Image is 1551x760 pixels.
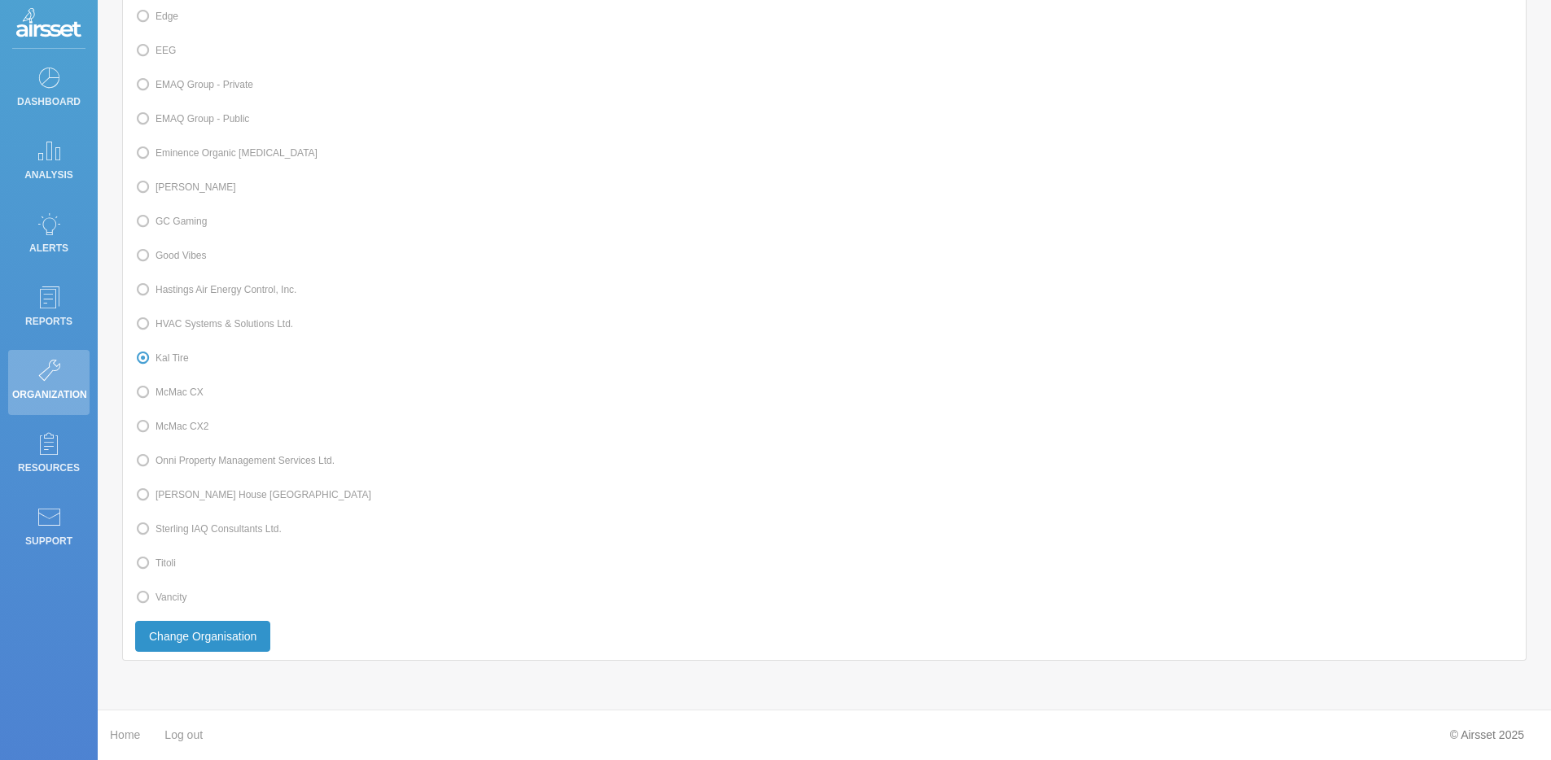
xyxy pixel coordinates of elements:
[12,529,85,553] p: Support
[135,211,207,232] label: GC Gaming
[135,74,253,95] label: EMAQ Group - Private
[135,6,178,27] label: Edge
[16,8,81,41] img: Logo
[135,450,335,471] label: Onni Property Management Services Ltd.
[8,130,90,195] a: Analysis
[8,277,90,342] a: Reports
[135,587,186,608] label: Vancity
[135,416,208,437] label: McMac CX2
[12,90,85,114] p: Dashboard
[135,553,176,574] label: Titoli
[8,57,90,122] a: Dashboard
[12,382,85,407] p: Organization
[8,350,90,415] a: Organization
[135,518,282,539] label: Sterling IAQ Consultants Ltd.
[135,347,189,369] label: Kal Tire
[135,382,204,403] label: McMac CX
[135,484,371,505] label: [PERSON_NAME] House [GEOGRAPHIC_DATA]
[8,423,90,488] a: Resources
[12,456,85,480] p: Resources
[135,245,207,266] label: Good Vibes
[135,313,293,334] label: HVAC Systems & Solutions Ltd.
[110,719,140,752] a: Home
[135,108,249,129] label: EMAQ Group - Public
[8,203,90,269] a: Alerts
[12,309,85,334] p: Reports
[12,236,85,260] p: Alerts
[135,279,296,300] label: Hastings Air Energy Control, Inc.
[8,496,90,561] a: Support
[135,621,270,652] button: Change Organisation
[135,40,176,61] label: EEG
[1438,719,1536,751] div: © Airsset 2025
[135,142,318,164] label: Eminence Organic [MEDICAL_DATA]
[135,177,236,198] label: [PERSON_NAME]
[164,719,203,752] a: Log out
[12,163,85,187] p: Analysis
